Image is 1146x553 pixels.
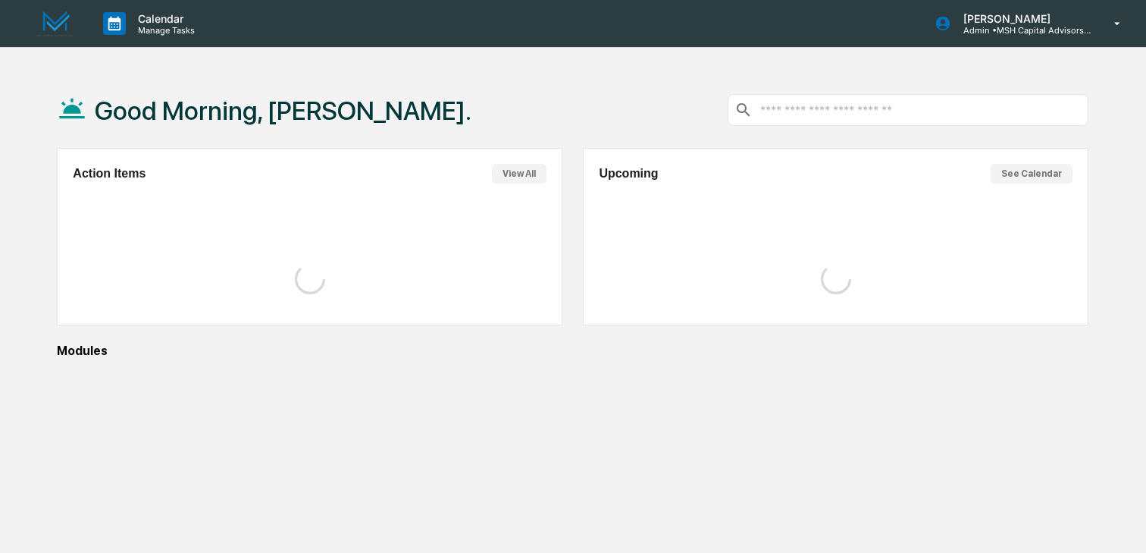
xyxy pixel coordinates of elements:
[126,12,202,25] p: Calendar
[991,164,1072,184] button: See Calendar
[126,25,202,36] p: Manage Tasks
[73,167,146,181] h2: Action Items
[57,344,1088,358] div: Modules
[95,96,471,126] h1: Good Morning, [PERSON_NAME].
[36,11,73,37] img: logo
[951,12,1092,25] p: [PERSON_NAME]
[951,25,1092,36] p: Admin • MSH Capital Advisors LLC - RIA
[492,164,546,184] button: View All
[599,167,658,181] h2: Upcoming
